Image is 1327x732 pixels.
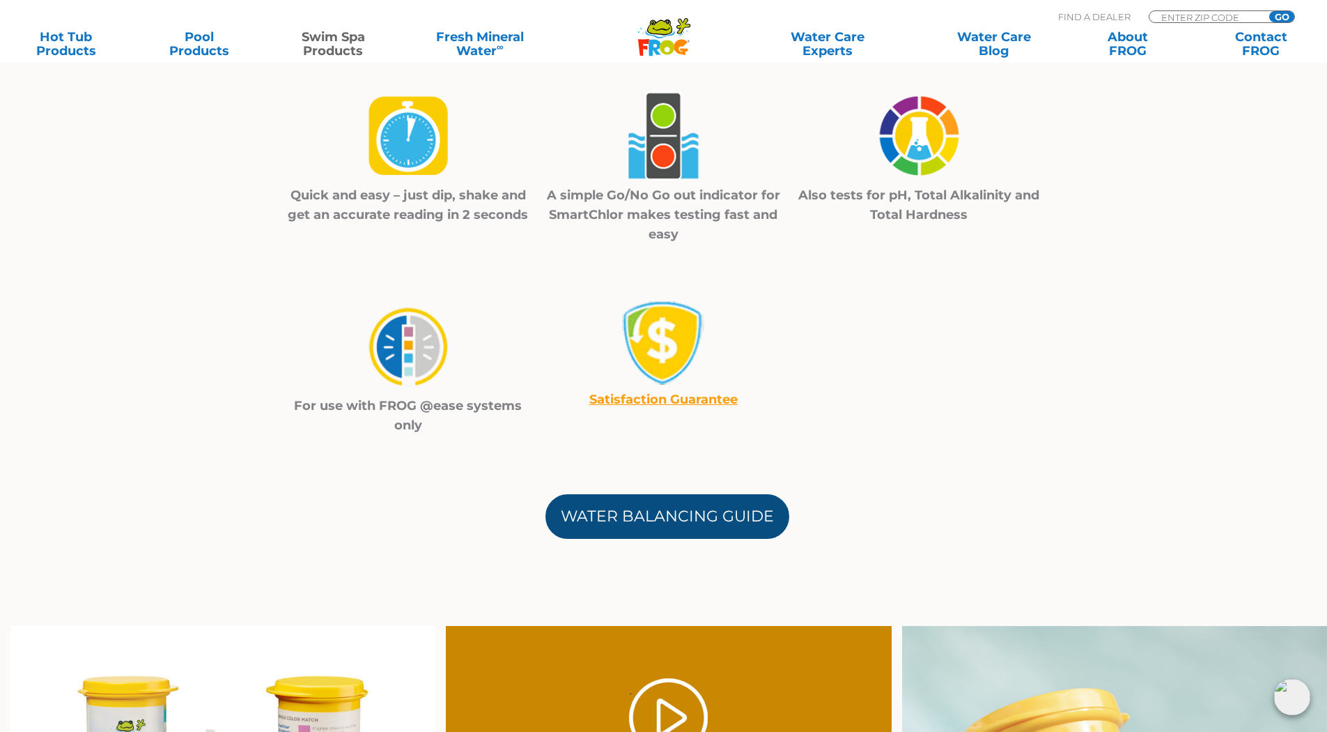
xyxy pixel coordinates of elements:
a: ContactFROG [1209,30,1313,58]
a: PoolProducts [148,30,251,58]
a: Hot TubProducts [14,30,118,58]
img: FROG @ease test strips-01 [359,86,457,185]
a: Water CareExperts [743,30,912,58]
a: Water Balancing Guide [545,494,789,539]
p: A simple Go/No Go out indicator for SmartChlor makes testing fast and easy [536,185,791,244]
img: Satisfaction Guarantee Icon [619,296,708,390]
img: FROG @ease test strips-02 [614,86,713,185]
a: Water CareBlog [942,30,1046,58]
p: Find A Dealer [1058,10,1131,23]
sup: ∞ [497,41,504,52]
a: Swim SpaProducts [281,30,385,58]
a: Satisfaction Guarantee [589,392,738,407]
p: Quick and easy – just dip, shake and get an accurate reading in 2 seconds [281,185,536,224]
img: Untitled design (79) [359,296,457,396]
input: GO [1269,11,1294,22]
a: AboutFROG [1076,30,1179,58]
input: Zip Code Form [1160,11,1254,23]
p: For use with FROG @ease systems only [281,396,536,435]
img: FROG @ease test strips-03 [870,86,968,185]
a: Fresh MineralWater∞ [414,30,545,58]
p: Also tests for pH, Total Alkalinity and Total Hardness [791,185,1047,224]
img: openIcon [1274,679,1310,715]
